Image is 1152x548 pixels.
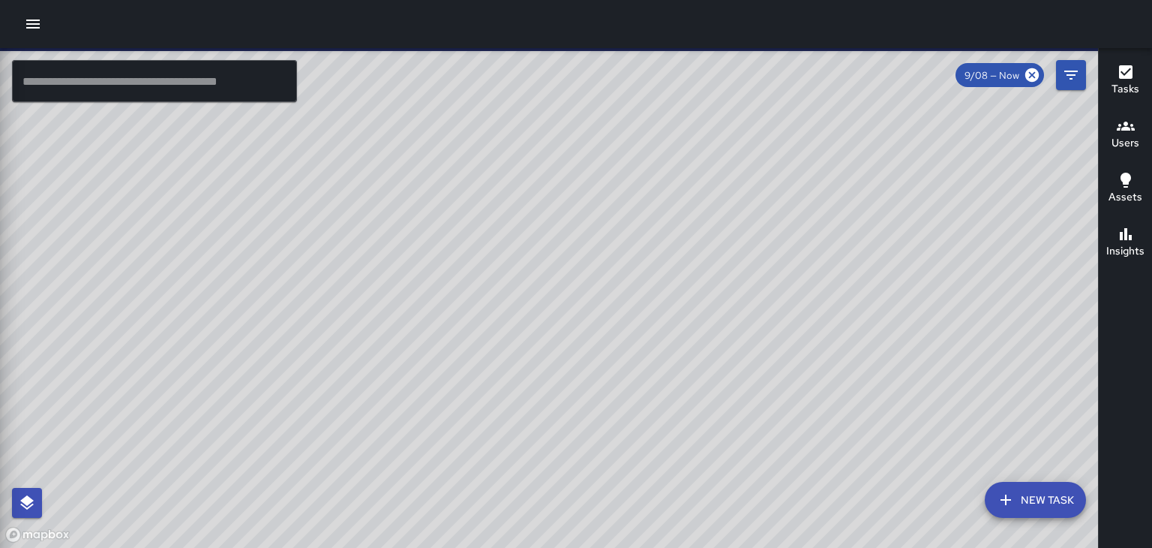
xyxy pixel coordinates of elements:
button: New Task [985,482,1086,518]
h6: Users [1111,135,1139,152]
button: Users [1099,108,1152,162]
button: Insights [1099,216,1152,270]
h6: Insights [1106,243,1144,260]
h6: Assets [1108,189,1142,206]
h6: Tasks [1111,81,1139,98]
button: Assets [1099,162,1152,216]
button: Tasks [1099,54,1152,108]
